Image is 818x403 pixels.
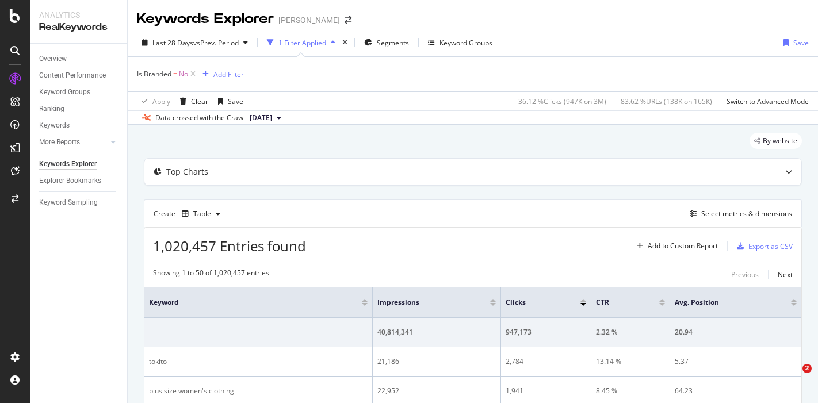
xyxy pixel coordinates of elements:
[779,364,806,392] iframe: Intercom live chat
[648,243,718,250] div: Add to Custom Report
[596,386,665,396] div: 8.45 %
[39,9,118,21] div: Analytics
[153,268,269,282] div: Showing 1 to 50 of 1,020,457 entries
[802,364,812,373] span: 2
[39,197,119,209] a: Keyword Sampling
[793,38,809,48] div: Save
[596,327,665,337] div: 2.32 %
[137,9,274,29] div: Keywords Explorer
[153,236,306,255] span: 1,020,457 Entries found
[177,205,225,223] button: Table
[191,97,208,106] div: Clear
[39,175,119,187] a: Explorer Bookmarks
[722,92,809,110] button: Switch to Advanced Mode
[198,67,244,81] button: Add Filter
[506,356,587,367] div: 2,784
[166,166,208,178] div: Top Charts
[39,120,119,132] a: Keywords
[137,92,170,110] button: Apply
[39,175,101,187] div: Explorer Bookmarks
[39,103,119,115] a: Ranking
[245,111,286,125] button: [DATE]
[675,327,797,337] div: 20.94
[377,297,473,308] span: Impressions
[39,86,90,98] div: Keyword Groups
[596,356,665,367] div: 13.14 %
[262,33,340,52] button: 1 Filter Applied
[213,92,243,110] button: Save
[732,237,793,255] button: Export as CSV
[213,70,244,79] div: Add Filter
[39,136,80,148] div: More Reports
[250,113,272,123] span: 2025 Aug. 4th
[39,21,118,34] div: RealKeywords
[154,205,225,223] div: Create
[39,158,119,170] a: Keywords Explorer
[377,386,496,396] div: 22,952
[39,53,119,65] a: Overview
[149,356,368,367] div: tokito
[701,209,792,218] div: Select metrics & dimensions
[748,241,793,251] div: Export as CSV
[423,33,497,52] button: Keyword Groups
[506,386,587,396] div: 1,941
[675,297,774,308] span: Avg. Position
[137,69,171,79] span: Is Branded
[155,113,245,123] div: Data crossed with the Crawl
[621,97,712,106] div: 83.62 % URLs ( 138K on 165K )
[149,297,345,308] span: Keyword
[731,270,759,279] div: Previous
[228,97,243,106] div: Save
[731,268,759,282] button: Previous
[360,33,414,52] button: Segments
[39,70,106,82] div: Content Performance
[173,69,177,79] span: =
[778,270,793,279] div: Next
[518,97,606,106] div: 36.12 % Clicks ( 947K on 3M )
[727,97,809,106] div: Switch to Advanced Mode
[763,137,797,144] span: By website
[39,70,119,82] a: Content Performance
[39,103,64,115] div: Ranking
[632,237,718,255] button: Add to Custom Report
[779,33,809,52] button: Save
[596,297,642,308] span: CTR
[750,133,802,149] div: legacy label
[39,158,97,170] div: Keywords Explorer
[39,197,98,209] div: Keyword Sampling
[39,86,119,98] a: Keyword Groups
[778,268,793,282] button: Next
[439,38,492,48] div: Keyword Groups
[675,356,797,367] div: 5.37
[278,14,340,26] div: [PERSON_NAME]
[175,92,208,110] button: Clear
[506,327,587,337] div: 947,173
[152,97,170,106] div: Apply
[39,53,67,65] div: Overview
[137,33,253,52] button: Last 28 DaysvsPrev. Period
[193,210,211,217] div: Table
[377,327,496,337] div: 40,814,341
[675,386,797,396] div: 64.23
[193,38,239,48] span: vs Prev. Period
[39,136,108,148] a: More Reports
[278,38,326,48] div: 1 Filter Applied
[377,356,496,367] div: 21,186
[345,16,351,24] div: arrow-right-arrow-left
[685,207,792,221] button: Select metrics & dimensions
[377,38,409,48] span: Segments
[506,297,564,308] span: Clicks
[39,120,70,132] div: Keywords
[340,37,350,48] div: times
[179,66,188,82] span: No
[149,386,368,396] div: plus size women's clothing
[152,38,193,48] span: Last 28 Days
